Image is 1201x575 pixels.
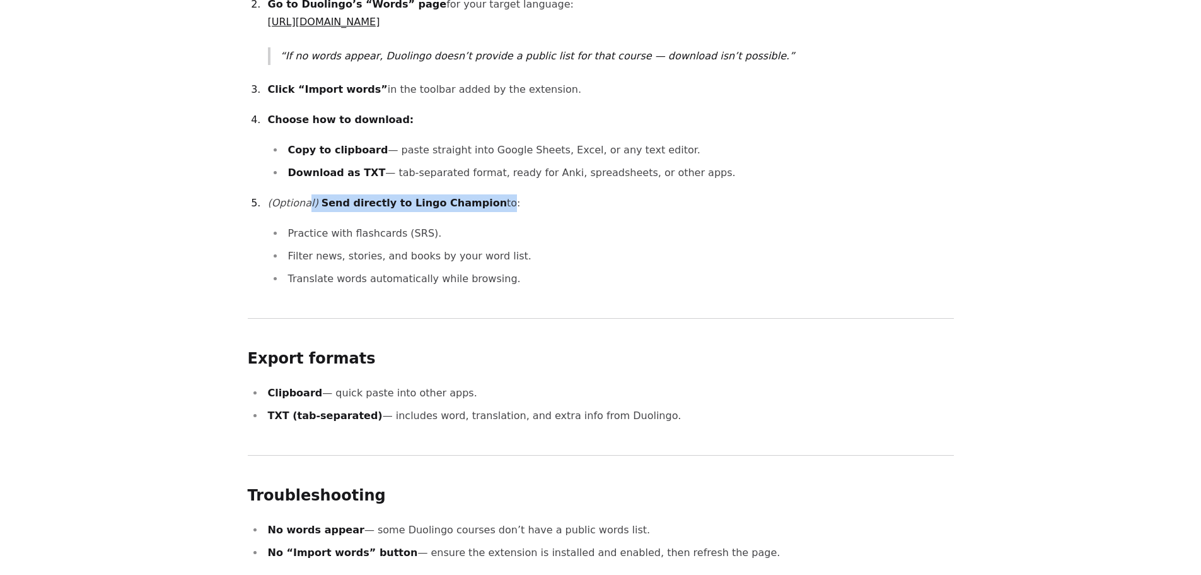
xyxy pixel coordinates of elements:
strong: No “Import words” button [268,547,418,559]
li: — some Duolingo courses don’t have a public words list. [264,521,954,539]
p: in the toolbar added by the extension. [268,81,954,98]
em: (Optional) [268,197,318,209]
strong: Send directly to Lingo Champion [322,197,507,209]
p: to: [268,194,954,212]
strong: Clipboard [268,387,323,399]
strong: TXT (tab-separated) [268,410,383,422]
li: — includes word, translation, and extra info from Duolingo. [264,407,954,425]
a: [URL][DOMAIN_NAME] [268,16,380,28]
strong: Download as TXT [288,167,386,179]
li: — ensure the extension is installed and enabled, then refresh the page. [264,544,954,562]
h2: Troubleshooting [248,486,954,506]
li: — paste straight into Google Sheets, Excel, or any text editor. [284,141,954,159]
strong: No words appear [268,524,364,536]
li: Filter news, stories, and books by your word list. [284,247,954,265]
h2: Export formats [248,349,954,369]
p: If no words appear, Duolingo doesn’t provide a public list for that course — download isn’t possi... [281,47,954,65]
strong: Choose how to download: [268,114,414,126]
li: Practice with flashcards (SRS). [284,225,954,242]
li: — tab-separated format, ready for Anki, spreadsheets, or other apps. [284,164,954,182]
li: — quick paste into other apps. [264,384,954,402]
li: Translate words automatically while browsing. [284,270,954,288]
strong: Copy to clipboard [288,144,388,156]
strong: Click “Import words” [268,83,388,95]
